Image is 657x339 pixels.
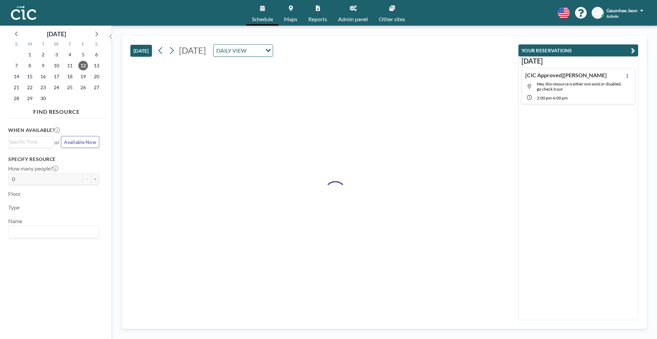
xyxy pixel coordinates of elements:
[606,14,619,19] span: Admin
[12,72,21,81] span: Sunday, September 14, 2025
[63,40,76,49] div: T
[537,95,552,100] span: 2:00 PM
[38,50,48,59] span: Tuesday, September 2, 2025
[11,6,36,20] img: organization-logo
[92,50,101,59] span: Saturday, September 6, 2025
[525,72,607,79] h4: [CIC Approved][PERSON_NAME]
[9,226,99,238] div: Search for option
[25,83,35,92] span: Monday, September 22, 2025
[54,139,60,146] span: or
[25,50,35,59] span: Monday, September 1, 2025
[179,45,206,55] span: [DATE]
[91,173,99,185] button: +
[38,61,48,70] span: Tuesday, September 9, 2025
[595,10,601,16] span: GJ
[65,50,75,59] span: Thursday, September 4, 2025
[214,45,273,56] div: Search for option
[252,16,273,22] span: Schedule
[552,95,553,100] span: -
[50,40,63,49] div: W
[65,61,75,70] span: Thursday, September 11, 2025
[65,83,75,92] span: Thursday, September 25, 2025
[9,138,49,146] input: Search for option
[92,83,101,92] span: Saturday, September 27, 2025
[8,204,20,211] label: Type
[8,156,99,162] h3: Specify resource
[90,40,103,49] div: S
[37,40,50,49] div: T
[9,228,95,236] input: Search for option
[379,16,405,22] span: Other sites
[92,61,101,70] span: Saturday, September 13, 2025
[215,46,248,55] span: DAILY VIEW
[537,81,622,92] span: Hey, this resource is either non exist or disabled, go check it out
[92,72,101,81] span: Saturday, September 20, 2025
[76,40,90,49] div: F
[12,83,21,92] span: Sunday, September 21, 2025
[61,136,99,148] button: Available Now
[78,83,88,92] span: Friday, September 26, 2025
[248,46,261,55] input: Search for option
[10,40,23,49] div: S
[553,95,568,100] span: 6:00 PM
[8,165,58,172] label: How many people?
[606,8,637,13] span: Geumhee Jeon
[83,173,91,185] button: -
[78,72,88,81] span: Friday, September 19, 2025
[65,72,75,81] span: Thursday, September 18, 2025
[9,137,53,147] div: Search for option
[64,139,96,145] span: Available Now
[52,83,61,92] span: Wednesday, September 24, 2025
[52,61,61,70] span: Wednesday, September 10, 2025
[38,83,48,92] span: Tuesday, September 23, 2025
[521,57,635,65] h3: [DATE]
[8,218,22,225] label: Name
[12,94,21,103] span: Sunday, September 28, 2025
[38,94,48,103] span: Tuesday, September 30, 2025
[38,72,48,81] span: Tuesday, September 16, 2025
[338,16,368,22] span: Admin panel
[25,94,35,103] span: Monday, September 29, 2025
[8,106,105,115] h4: FIND RESOURCE
[52,72,61,81] span: Wednesday, September 17, 2025
[284,16,297,22] span: Maps
[23,40,37,49] div: M
[25,61,35,70] span: Monday, September 8, 2025
[308,16,327,22] span: Reports
[52,50,61,59] span: Wednesday, September 3, 2025
[47,29,66,39] div: [DATE]
[130,45,152,57] button: [DATE]
[12,61,21,70] span: Sunday, September 7, 2025
[25,72,35,81] span: Monday, September 15, 2025
[518,44,638,56] button: YOUR RESERVATIONS
[78,61,88,70] span: Friday, September 12, 2025
[78,50,88,59] span: Friday, September 5, 2025
[8,190,21,197] label: Floor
